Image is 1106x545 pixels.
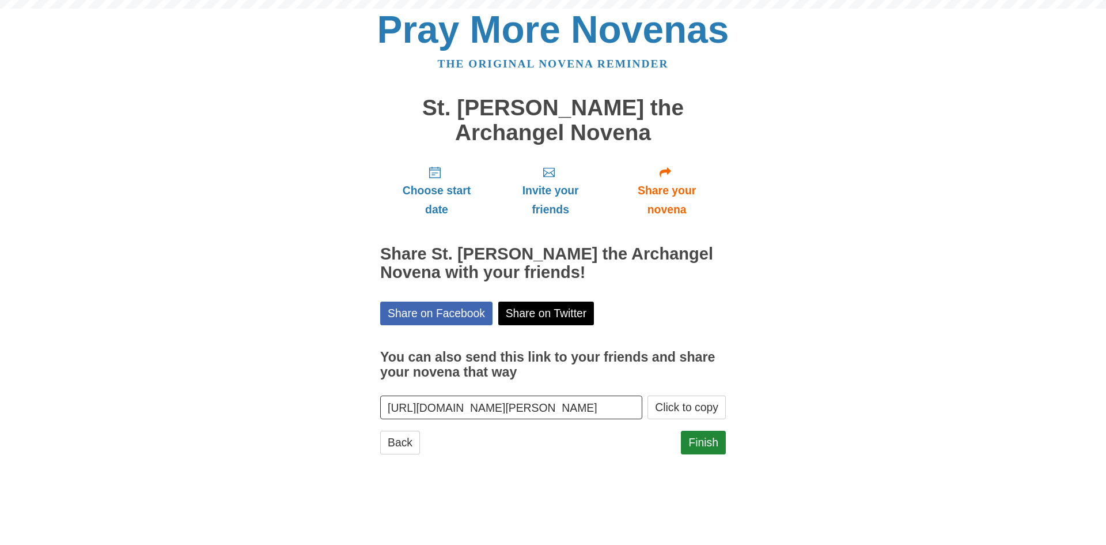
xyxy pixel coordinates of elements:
[438,58,669,70] a: The original novena reminder
[380,245,726,282] h2: Share St. [PERSON_NAME] the Archangel Novena with your friends!
[619,181,714,219] span: Share your novena
[498,302,594,325] a: Share on Twitter
[681,431,726,454] a: Finish
[380,350,726,379] h3: You can also send this link to your friends and share your novena that way
[392,181,482,219] span: Choose start date
[380,302,493,325] a: Share on Facebook
[493,156,608,225] a: Invite your friends
[380,156,493,225] a: Choose start date
[608,156,726,225] a: Share your novena
[380,431,420,454] a: Back
[647,396,726,419] button: Click to copy
[505,181,596,219] span: Invite your friends
[380,96,726,145] h1: St. [PERSON_NAME] the Archangel Novena
[377,8,729,51] a: Pray More Novenas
